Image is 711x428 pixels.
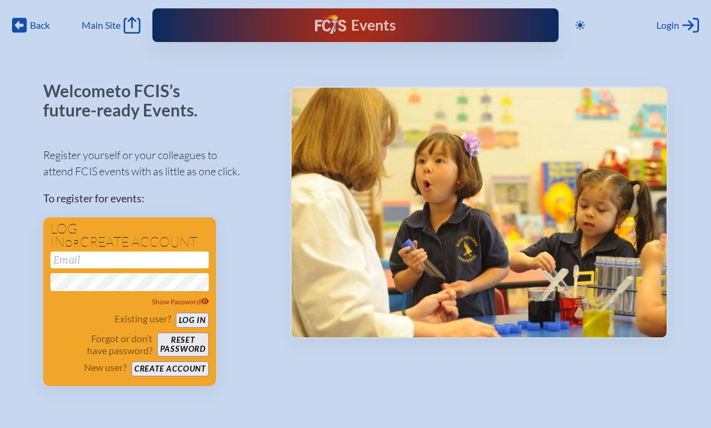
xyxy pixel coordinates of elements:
p: Forgot or don’t have password? [50,333,152,357]
span: or [65,237,80,249]
input: Email [50,252,209,268]
p: New user? [84,361,127,373]
a: Main Site [82,17,140,34]
p: Welcome to FCIS’s future-ready Events. [43,82,211,119]
div: FCIS Events — Future ready [273,14,437,36]
p: Existing user? [115,313,171,325]
span: Login [656,19,679,31]
span: Main Site [82,19,121,31]
p: Register yourself or your colleagues to attend FCIS events with as little as one click. [43,147,271,179]
span: Back [30,19,50,31]
button: Resetpassword [157,333,209,357]
button: Create account [131,361,209,376]
h1: Log in create account [50,222,209,249]
p: To register for events: [43,190,271,206]
button: Log in [176,313,209,328]
img: Events [292,88,667,337]
span: Show Password [152,297,209,306]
